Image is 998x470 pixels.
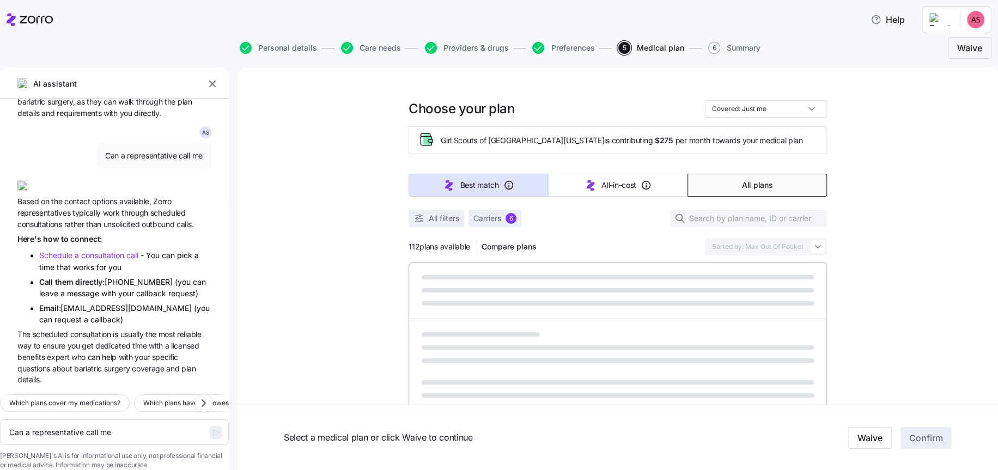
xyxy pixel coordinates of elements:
[34,341,42,350] span: to
[178,97,192,106] span: plan
[341,42,401,54] button: Care needs
[670,210,827,227] input: Search by plan name, ID or carrier
[900,427,952,449] button: Confirm
[429,213,459,224] span: All filters
[47,97,77,106] span: surgery,
[142,219,177,229] span: outbound
[967,11,984,28] img: 007e373c99d71e187f2f42cad0c37609
[55,277,76,286] span: them
[165,97,178,106] span: the
[17,341,34,350] span: way
[957,41,982,54] span: Waive
[153,197,171,206] span: Zorro
[202,376,230,398] span: smiley reaction
[618,42,684,54] button: 5Medical plan
[17,78,28,89] img: ai-icon.png
[57,108,104,118] span: requirements
[39,249,141,260] a: Schedule a consultation call
[240,42,317,54] button: Personal details
[119,352,135,362] span: with
[443,44,509,52] span: Providers & drugs
[857,431,883,444] span: Waive
[118,97,136,106] span: walk
[39,302,211,325] li: [EMAIL_ADDRESS][DOMAIN_NAME] (you can request a callback)
[136,97,165,106] span: through
[134,108,161,118] span: directly.
[61,234,70,243] span: to
[82,341,95,350] span: get
[17,234,43,243] span: Here's
[43,234,61,243] span: how
[41,197,51,206] span: on
[119,108,134,118] span: you
[165,341,171,350] span: a
[126,251,141,260] span: call
[103,208,121,217] span: work
[104,364,132,373] span: surgery
[41,108,57,118] span: and
[39,251,75,260] span: Schedule
[47,352,71,362] span: expert
[360,44,401,52] span: Care needs
[145,376,173,398] span: disappointed reaction
[409,241,470,252] span: 112 plans available
[51,197,64,206] span: the
[74,364,104,373] span: bariatric
[948,37,991,59] button: Waive
[601,180,636,191] span: All-in-cost
[17,219,64,229] span: consultations
[468,210,521,227] button: Carriers6
[145,329,159,339] span: the
[339,42,401,54] a: Care needs
[144,411,231,420] a: Open in help center
[171,341,199,350] span: licensed
[848,427,892,449] button: Waive
[177,219,193,229] span: calls.
[42,341,68,350] span: ensure
[208,376,223,398] span: 😃
[460,180,498,191] span: Best match
[113,329,120,339] span: is
[13,365,362,377] div: Did this answer your question?
[708,42,720,54] span: 6
[104,97,118,106] span: can
[482,241,537,252] span: Compare plans
[551,44,594,52] span: Preferences
[166,364,181,373] span: and
[39,248,211,273] li: - You can pick a time that works for you
[33,78,77,90] span: AI assistant
[7,4,28,25] button: go back
[929,13,951,26] img: Employer logo
[409,100,514,117] h1: Choose your plan
[618,42,630,54] span: 5
[530,42,594,54] a: Preferences
[409,210,464,227] button: All filters
[17,352,47,362] span: benefits
[17,208,72,217] span: representatives
[104,108,119,118] span: with
[871,13,905,26] span: Help
[177,329,201,339] span: reliable
[238,42,317,54] a: Personal details
[173,376,202,398] span: neutral face reaction
[727,44,760,52] span: Summary
[88,352,102,362] span: can
[87,97,104,106] span: they
[77,97,87,106] span: as
[70,234,102,243] span: connect:
[506,213,516,224] div: 6
[143,398,268,408] span: Which plans have the lowest deductible?
[52,364,74,373] span: about
[64,197,92,206] span: contact
[135,352,151,362] span: your
[441,135,803,146] span: Girl Scouts of [GEOGRAPHIC_DATA][US_STATE] is contributing per month towards your medical plan
[72,208,103,217] span: typically
[95,341,132,350] span: dedicated
[708,42,760,54] button: 6Summary
[705,238,827,255] input: Order by dropdown
[423,42,509,54] a: Providers & drugs
[477,238,541,255] button: Compare plans
[120,329,145,339] span: usually
[17,197,41,206] span: Based
[150,208,186,217] span: scheduled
